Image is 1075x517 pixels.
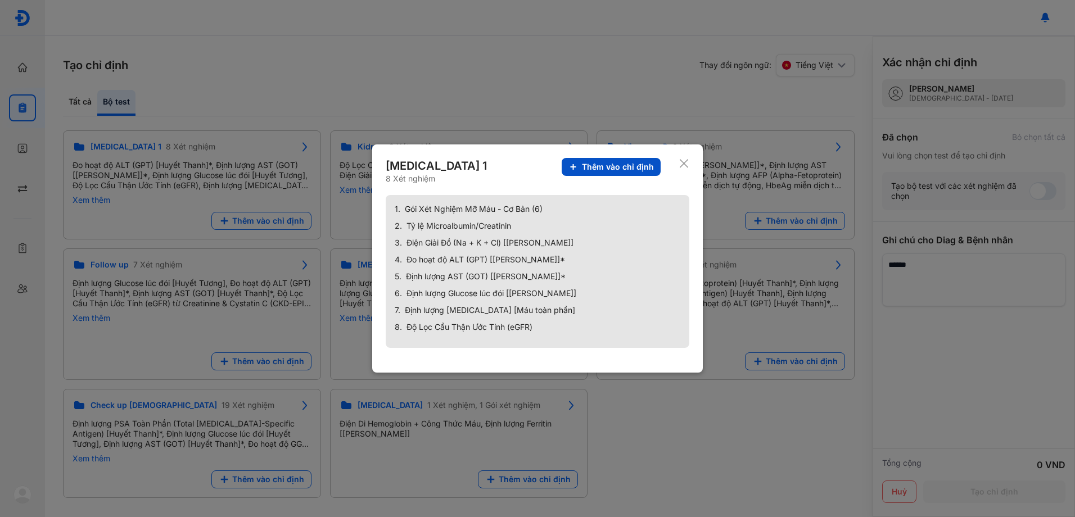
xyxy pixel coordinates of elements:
[395,221,402,231] span: 2.
[395,305,400,315] span: 7.
[406,288,576,298] span: Định lượng Glucose lúc đói [[PERSON_NAME]]
[405,305,575,315] span: Định lượng [MEDICAL_DATA] [Máu toàn phần]
[562,158,661,176] button: Thêm vào chỉ định
[395,204,400,214] span: 1.
[395,288,402,298] span: 6.
[405,204,543,214] span: Gói Xét Nghiệm Mỡ Máu - Cơ Bản (6)
[395,238,402,248] span: 3.
[395,322,402,332] span: 8.
[406,221,511,231] span: Tỷ lệ Microalbumin/Creatinin
[395,255,402,265] span: 4.
[386,158,489,174] div: [MEDICAL_DATA] 1
[395,271,401,282] span: 5.
[386,174,489,184] div: 8 Xét nghiệm
[406,322,532,332] span: Độ Lọc Cầu Thận Ước Tính (eGFR)
[406,255,565,265] span: Đo hoạt độ ALT (GPT) [[PERSON_NAME]]*
[406,238,573,248] span: Điện Giải Đồ (Na + K + Cl) [[PERSON_NAME]]
[406,271,566,282] span: Định lượng AST (GOT) [[PERSON_NAME]]*
[582,162,654,172] span: Thêm vào chỉ định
